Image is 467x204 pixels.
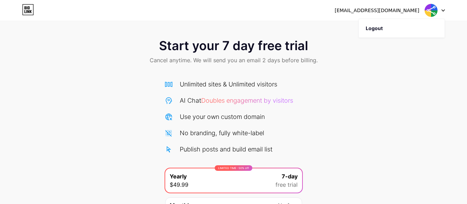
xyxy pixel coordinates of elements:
[359,19,445,38] li: Logout
[180,80,277,89] div: Unlimited sites & Unlimited visitors
[335,7,419,14] div: [EMAIL_ADDRESS][DOMAIN_NAME]
[150,56,318,64] span: Cancel anytime. We will send you an email 2 days before billing.
[180,128,264,138] div: No branding, fully white-label
[201,97,293,104] span: Doubles engagement by visitors
[180,145,272,154] div: Publish posts and build email list
[159,39,308,53] span: Start your 7 day free trial
[180,112,265,121] div: Use your own custom domain
[180,96,293,105] div: AI Chat
[282,172,298,180] span: 7-day
[215,165,252,171] div: LIMITED TIME : 50% off
[170,172,187,180] span: Yearly
[275,180,298,189] span: free trial
[424,4,438,17] img: SVG Maker
[170,180,188,189] span: $49.99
